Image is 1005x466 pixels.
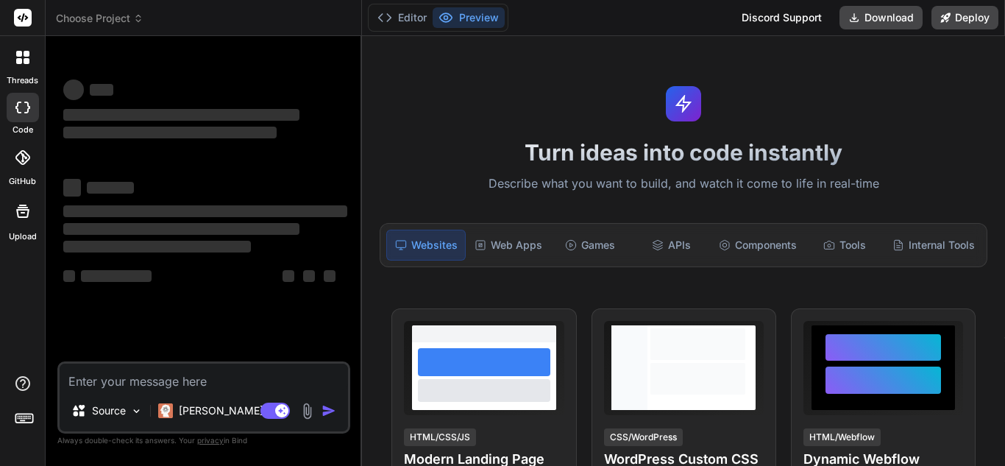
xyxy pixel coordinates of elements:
p: Source [92,403,126,418]
h1: Turn ideas into code instantly [371,139,996,166]
span: ‌ [63,80,84,100]
label: GitHub [9,175,36,188]
img: Claude 4 Sonnet [158,403,173,418]
div: APIs [632,230,710,261]
div: CSS/WordPress [604,428,683,446]
div: HTML/CSS/JS [404,428,476,446]
span: ‌ [324,270,335,282]
div: Components [713,230,803,261]
span: ‌ [90,84,113,96]
p: [PERSON_NAME] 4 S.. [179,403,288,418]
span: ‌ [63,270,75,282]
span: ‌ [63,127,277,138]
div: HTML/Webflow [803,428,881,446]
p: Describe what you want to build, and watch it come to life in real-time [371,174,996,194]
span: ‌ [283,270,294,282]
button: Download [839,6,923,29]
span: ‌ [63,205,347,217]
div: Games [551,230,629,261]
p: Always double-check its answers. Your in Bind [57,434,350,448]
span: ‌ [63,109,299,121]
img: icon [322,403,336,418]
img: Pick Models [130,405,143,417]
div: Internal Tools [887,230,981,261]
div: Tools [806,230,884,261]
span: ‌ [63,241,251,253]
span: ‌ [81,270,152,282]
img: attachment [299,403,316,420]
div: Discord Support [733,6,831,29]
label: code [13,124,33,136]
span: Choose Project [56,11,143,26]
label: threads [7,74,38,87]
span: ‌ [63,223,299,235]
span: ‌ [303,270,315,282]
label: Upload [9,230,37,243]
span: privacy [197,436,224,445]
div: Web Apps [469,230,548,261]
span: ‌ [87,182,134,194]
button: Preview [433,7,505,28]
button: Editor [372,7,433,28]
div: Websites [386,230,466,261]
button: Deploy [931,6,998,29]
span: ‌ [63,179,81,197]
